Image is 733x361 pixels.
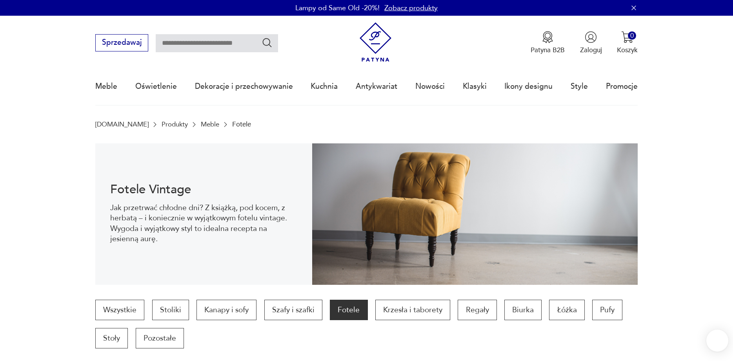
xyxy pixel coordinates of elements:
[375,300,450,320] a: Krzesła i taborety
[356,68,397,104] a: Antykwariat
[504,300,542,320] a: Biurka
[95,40,148,46] a: Sprzedawaj
[110,203,297,244] p: Jak przetrwać chłodne dni? Z książką, pod kocem, z herbatą – i koniecznie w wyjątkowym fotelu vin...
[706,330,728,352] iframe: Smartsupp widget button
[264,300,322,320] a: Szafy i szafki
[196,300,256,320] a: Kanapy i sofy
[95,34,148,51] button: Sprzedawaj
[580,31,602,55] button: Zaloguj
[542,31,554,43] img: Ikona medalu
[549,300,584,320] a: Łóżka
[531,31,565,55] a: Ikona medaluPatyna B2B
[95,68,117,104] a: Meble
[628,31,636,40] div: 0
[110,184,297,195] h1: Fotele Vintage
[162,121,188,128] a: Produkty
[592,300,622,320] a: Pufy
[295,3,380,13] p: Lampy od Same Old -20%!
[195,68,293,104] a: Dekoracje i przechowywanie
[95,300,144,320] a: Wszystkie
[585,31,597,43] img: Ikonka użytkownika
[311,68,338,104] a: Kuchnia
[330,300,367,320] a: Fotele
[232,121,251,128] p: Fotele
[95,328,128,348] a: Stoły
[606,68,638,104] a: Promocje
[135,68,177,104] a: Oświetlenie
[201,121,219,128] a: Meble
[458,300,497,320] a: Regały
[531,31,565,55] button: Patyna B2B
[504,68,553,104] a: Ikony designu
[621,31,633,43] img: Ikona koszyka
[95,121,149,128] a: [DOMAIN_NAME]
[262,37,273,48] button: Szukaj
[312,143,638,285] img: 9275102764de9360b0b1aa4293741aa9.jpg
[356,22,395,62] img: Patyna - sklep z meblami i dekoracjami vintage
[152,300,189,320] a: Stoliki
[617,31,638,55] button: 0Koszyk
[415,68,445,104] a: Nowości
[531,46,565,55] p: Patyna B2B
[580,46,602,55] p: Zaloguj
[463,68,487,104] a: Klasyki
[136,328,184,348] a: Pozostałe
[384,3,438,13] a: Zobacz produkty
[617,46,638,55] p: Koszyk
[571,68,588,104] a: Style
